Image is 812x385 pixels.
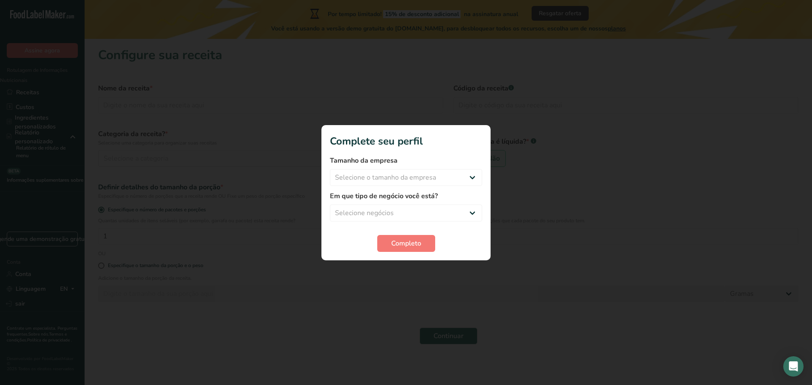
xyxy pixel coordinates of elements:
[391,239,421,248] font: Completo
[330,156,398,165] font: Tamanho da empresa
[783,356,804,377] div: Abra o Intercom Messenger
[330,134,423,148] font: Complete seu perfil
[330,191,438,201] font: Em que tipo de negócio você está?
[377,235,435,252] button: Completo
